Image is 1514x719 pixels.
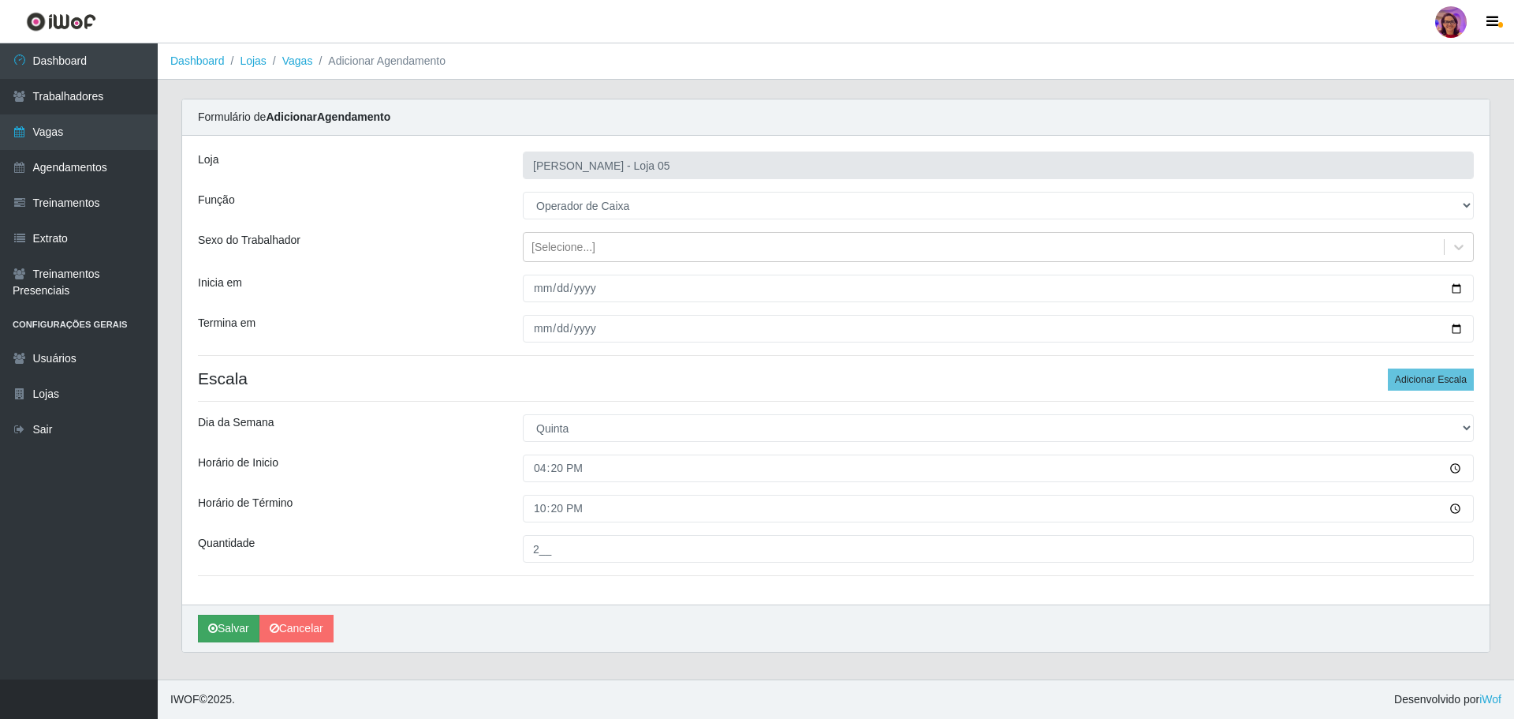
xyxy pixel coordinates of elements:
[198,232,300,249] label: Sexo do Trabalhador
[198,192,235,208] label: Função
[523,495,1474,522] input: 00:00
[170,693,200,706] span: IWOF
[523,275,1474,302] input: 00/00/0000
[240,54,266,67] a: Lojas
[198,455,278,471] label: Horário de Inicio
[158,43,1514,80] nav: breadcrumb
[198,152,218,168] label: Loja
[266,110,390,123] strong: Adicionar Agendamento
[259,615,334,642] a: Cancelar
[198,535,255,552] label: Quantidade
[198,275,242,291] label: Inicia em
[1479,693,1501,706] a: iWof
[198,369,1474,388] h4: Escala
[312,53,446,69] li: Adicionar Agendamento
[198,615,259,642] button: Salvar
[182,99,1490,136] div: Formulário de
[170,691,235,708] span: © 2025 .
[198,315,255,331] label: Termina em
[531,239,595,256] div: [Selecione...]
[282,54,313,67] a: Vagas
[1388,369,1474,391] button: Adicionar Escala
[523,315,1474,343] input: 00/00/0000
[523,455,1474,482] input: 00:00
[1394,691,1501,708] span: Desenvolvido por
[170,54,225,67] a: Dashboard
[26,12,96,32] img: CoreUI Logo
[523,535,1474,563] input: Informe a quantidade...
[198,495,293,511] label: Horário de Término
[198,414,274,431] label: Dia da Semana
